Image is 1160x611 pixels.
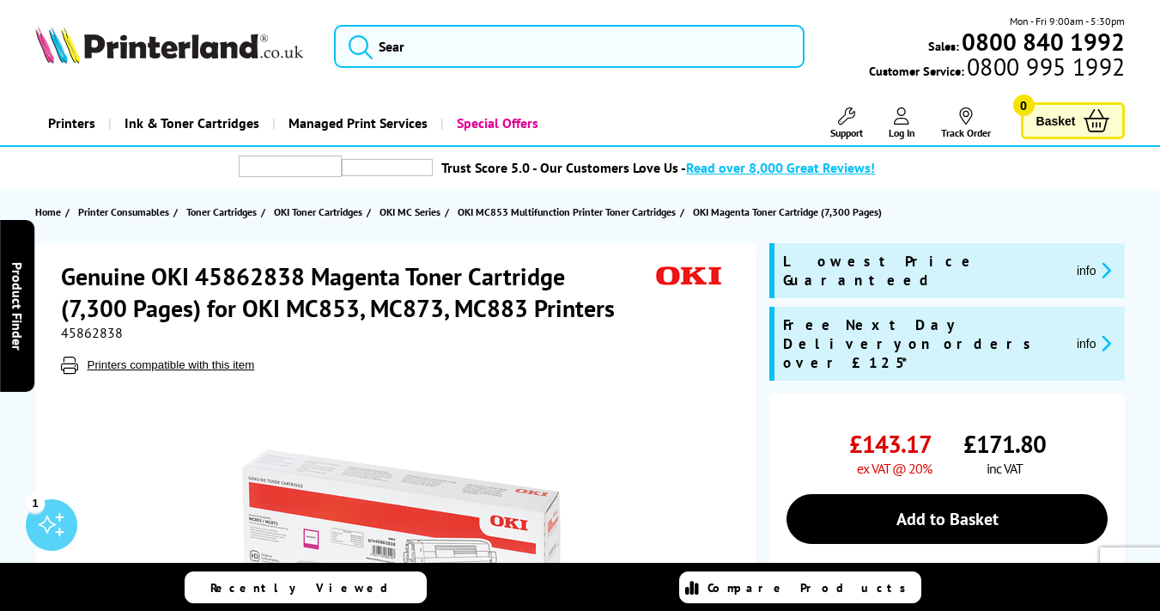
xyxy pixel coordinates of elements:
[35,26,313,67] a: Printerland Logo
[1021,102,1126,139] a: Basket 0
[441,159,875,176] a: Trust Score 5.0 - Our Customers Love Us -Read over 8,000 Great Reviews!
[679,571,921,603] a: Compare Products
[928,38,959,54] span: Sales:
[941,107,991,139] a: Track Order
[849,428,932,460] span: £143.17
[210,580,405,596] span: Recently Viewed
[693,203,882,221] span: OKI Magenta Toner Cartridge (7,300 Pages)
[380,203,445,221] a: OKI MC Series
[1036,109,1076,132] span: Basket
[1072,260,1117,280] button: promo-description
[963,428,1046,460] span: £171.80
[440,101,551,145] a: Special Offers
[186,203,257,221] span: Toner Cartridges
[708,580,915,596] span: Compare Products
[889,126,915,139] span: Log In
[35,203,65,221] a: Home
[9,261,26,350] span: Product Finder
[1010,13,1125,29] span: Mon - Fri 9:00am - 5:30pm
[108,101,272,145] a: Ink & Toner Cartridges
[889,107,915,139] a: Log In
[786,494,1108,544] a: Add to Basket
[274,203,367,221] a: OKI Toner Cartridges
[783,252,1063,290] span: Lowest Price Guaranteed
[962,26,1125,58] b: 0800 840 1992
[830,126,863,139] span: Support
[857,460,932,477] span: ex VAT @ 20%
[987,460,1023,477] span: inc VAT
[686,159,875,176] span: Read over 8,000 Great Reviews!
[272,101,440,145] a: Managed Print Services
[78,203,169,221] span: Printer Consumables
[78,203,173,221] a: Printer Consumables
[334,25,805,68] input: Sear
[35,101,108,145] a: Printers
[82,357,260,372] button: Printers compatible with this item
[1013,95,1035,116] span: 0
[458,203,680,221] a: OKI MC853 Multifunction Printer Toner Cartridges
[830,107,863,139] a: Support
[274,203,362,221] span: OKI Toner Cartridges
[125,101,259,145] span: Ink & Toner Cartridges
[35,203,61,221] span: Home
[649,260,728,292] img: OKI
[61,260,650,324] h1: Genuine OKI 45862838 Magenta Toner Cartridge (7,300 Pages) for OKI MC853, MC873, MC883 Printers
[185,571,427,603] a: Recently Viewed
[35,26,303,64] img: Printerland Logo
[964,58,1125,75] span: 0800 995 1992
[186,203,261,221] a: Toner Cartridges
[783,315,1063,372] span: Free Next Day Delivery on orders over £125*
[1072,333,1117,353] button: promo-description
[342,159,433,176] img: trustpilot rating
[869,58,1125,79] span: Customer Service:
[959,34,1125,50] a: 0800 840 1992
[458,203,676,221] span: OKI MC853 Multifunction Printer Toner Cartridges
[61,324,123,341] span: 45862838
[693,203,886,221] a: OKI Magenta Toner Cartridge (7,300 Pages)
[26,493,45,512] div: 1
[380,203,440,221] span: OKI MC Series
[239,156,342,177] img: trustpilot rating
